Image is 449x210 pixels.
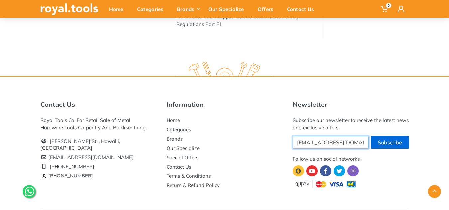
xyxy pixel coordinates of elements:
h5: Newsletter [293,101,409,108]
a: [PERSON_NAME] St. , Hawalli, [GEOGRAPHIC_DATA] [40,138,120,151]
a: [PHONE_NUMBER] [40,173,93,179]
div: Offers [253,2,282,16]
a: Home [167,117,180,123]
div: Our Specialize [204,2,253,16]
div: Contact Us [282,2,323,16]
img: royal.tools Logo [177,62,272,80]
a: Terms & Conditions [167,173,211,179]
div: Home [104,2,132,16]
a: Categories [167,126,191,133]
a: Contact Us [167,164,191,170]
div: Brands [172,2,204,16]
h5: Contact Us [40,101,157,108]
div: Categories [132,2,172,16]
img: upay.png [293,180,359,189]
div: Subscribe our newsletter to receive the latest news and exclusive offers. [293,117,409,131]
a: Special Offers [167,154,198,161]
img: royal.tools Logo [40,3,98,15]
a: Return & Refund Policy [167,182,220,188]
a: Brands [167,136,183,142]
div: Follow us on social networks [293,155,409,163]
div: Royal Tools Co. For Retail Sale of Metal Hardware Tools Carpentry And Blacksmithing. [40,117,157,131]
li: [EMAIL_ADDRESS][DOMAIN_NAME] [40,153,157,162]
input: Email Address... [293,136,369,149]
a: Our Specialize [167,145,200,151]
button: Subscribe [371,136,409,149]
span: 0 [386,3,391,8]
a: [PHONE_NUMBER] [50,163,94,170]
h5: Information [167,101,283,108]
